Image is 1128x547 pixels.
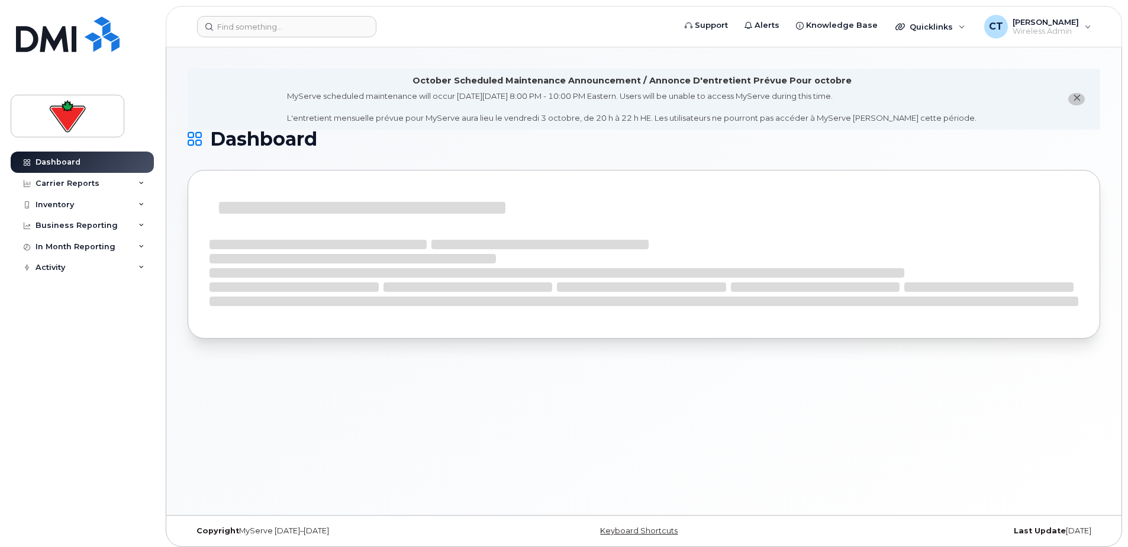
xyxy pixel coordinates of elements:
span: Dashboard [210,130,317,148]
strong: Copyright [196,526,239,535]
strong: Last Update [1014,526,1066,535]
div: October Scheduled Maintenance Announcement / Annonce D'entretient Prévue Pour octobre [412,75,852,87]
a: Keyboard Shortcuts [600,526,678,535]
div: MyServe [DATE]–[DATE] [188,526,492,536]
div: MyServe scheduled maintenance will occur [DATE][DATE] 8:00 PM - 10:00 PM Eastern. Users will be u... [287,91,976,124]
button: close notification [1068,93,1085,105]
div: [DATE] [796,526,1100,536]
